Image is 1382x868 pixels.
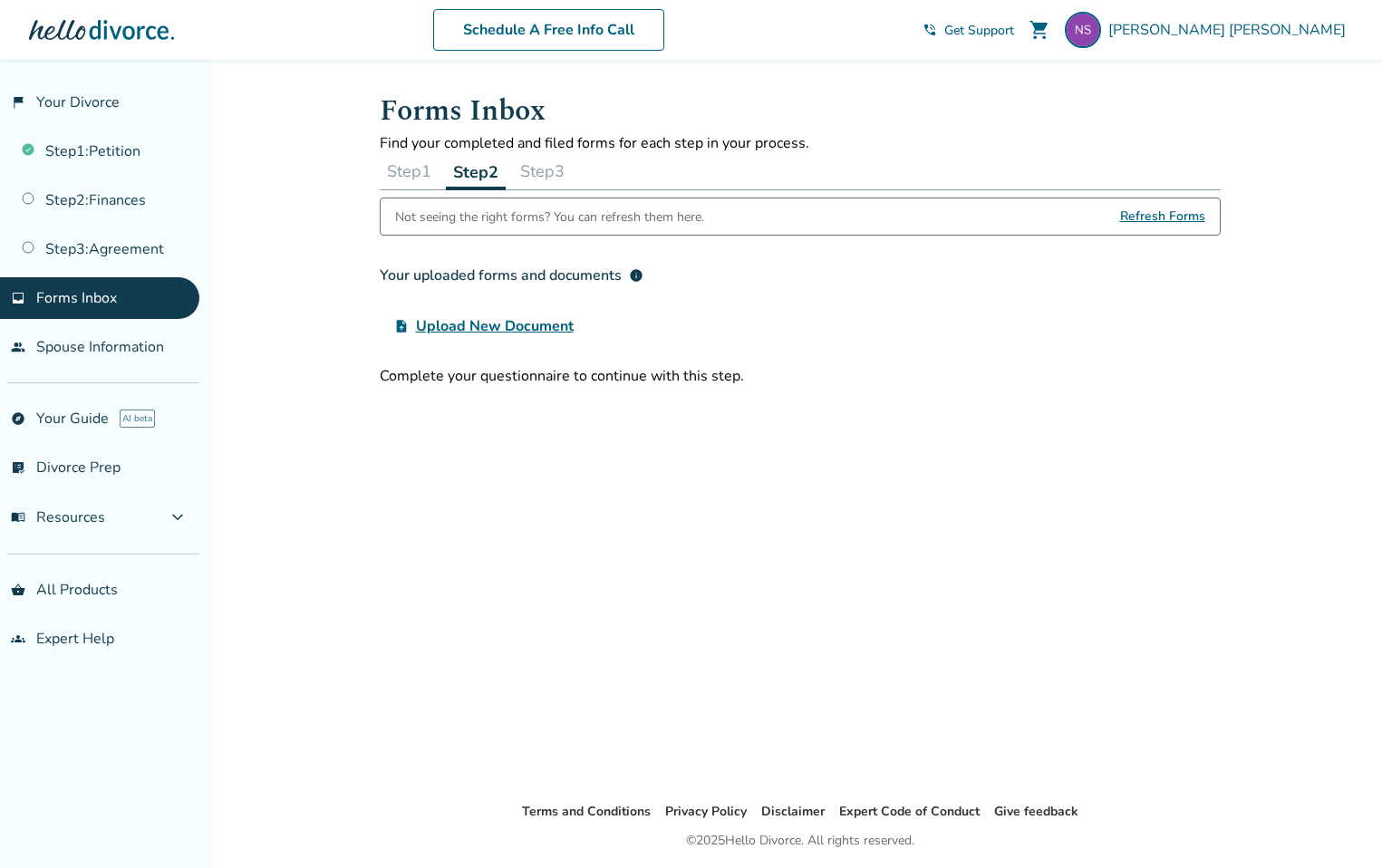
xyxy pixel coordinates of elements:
div: Your uploaded forms and documents [380,265,643,286]
span: people [11,340,25,354]
a: phone_in_talkGet Support [923,22,1014,39]
a: Expert Code of Conduct [839,803,980,820]
li: Give feedback [994,801,1078,823]
img: nery_s@live.com [1065,12,1101,48]
h1: Forms Inbox [380,89,1221,133]
span: Upload New Document [416,315,574,337]
span: Resources [11,507,105,527]
span: shopping_cart [1029,19,1050,41]
span: Get Support [944,22,1014,39]
iframe: Chat Widget [1291,781,1382,868]
span: list_alt_check [11,460,25,475]
div: Complete your questionnaire to continue with this step. [380,366,1221,386]
span: explore [11,411,25,426]
button: Step1 [380,153,439,189]
a: Schedule A Free Info Call [433,9,664,51]
span: shopping_basket [11,583,25,597]
div: © 2025 Hello Divorce. All rights reserved. [686,830,914,852]
span: inbox [11,291,25,305]
button: Step2 [446,153,506,190]
span: Refresh Forms [1120,198,1205,235]
span: upload_file [394,319,409,333]
li: Disclaimer [761,801,825,823]
span: menu_book [11,510,25,525]
span: AI beta [120,410,155,428]
span: info [629,268,643,283]
span: phone_in_talk [923,23,937,37]
span: Forms Inbox [36,288,117,308]
span: expand_more [167,506,188,528]
span: [PERSON_NAME] [PERSON_NAME] [1108,20,1353,40]
p: Find your completed and filed forms for each step in your process. [380,133,1221,153]
span: flag_2 [11,95,25,110]
a: Terms and Conditions [522,803,651,820]
a: Privacy Policy [665,803,747,820]
button: Step3 [513,153,572,189]
div: Not seeing the right forms? You can refresh them here. [395,198,704,235]
span: groups [11,632,25,646]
